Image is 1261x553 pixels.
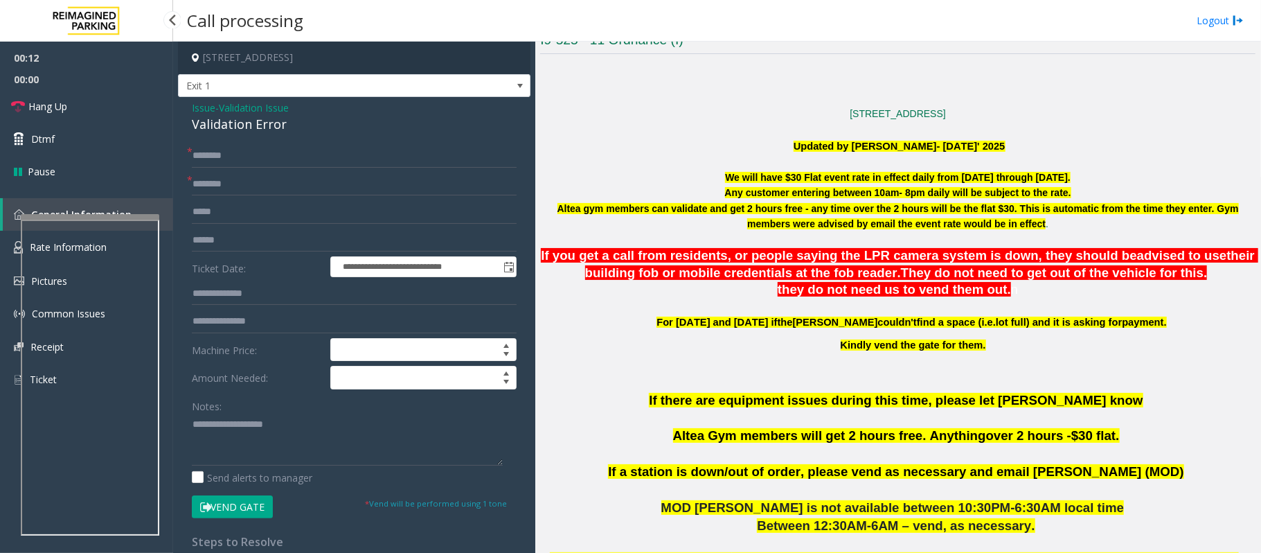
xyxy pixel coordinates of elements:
[28,99,67,114] span: Hang Up
[540,31,1255,54] h3: I9-525 - 11 Ordnance (I)
[14,209,24,220] img: 'icon'
[757,518,1035,533] span: Between 12:30AM-6AM – vend, as necessary.
[3,198,173,231] a: General Information
[917,317,982,328] span: find a space (
[28,164,55,179] span: Pause
[1137,248,1227,263] span: advised to use
[1122,317,1166,328] span: payment.
[31,132,55,146] span: Dtmf
[982,317,996,328] span: i.e.
[14,308,25,319] img: 'icon'
[14,276,24,286] img: 'icon'
[649,393,1143,407] span: If there are equipment issues during this time, please let [PERSON_NAME] know
[608,464,1183,479] span: If a station is down/out of order, please vend as necessary and email [PERSON_NAME] (MOD)
[497,378,516,389] span: Decrease value
[497,339,516,350] span: Increase value
[14,342,24,351] img: 'icon'
[794,141,1005,152] b: Updated by [PERSON_NAME]- [DATE]' 2025
[192,100,215,115] span: Issue
[1197,13,1244,28] a: Logout
[778,317,793,328] span: the
[725,187,1071,198] font: Any customer entering between 10am- 8pm daily will be subject to the rate.
[14,374,23,386] img: 'icon'
[850,108,945,119] a: [STREET_ADDRESS]
[192,471,312,485] label: Send alerts to manager
[661,500,1125,515] span: MOD [PERSON_NAME] is not available between 10:30PM-6:30AM local time
[497,350,516,361] span: Decrease value
[901,265,1208,280] span: They do not need to get out of the vehicle for this.
[986,428,1071,443] span: over 2 hours -
[192,394,222,414] label: Notes:
[188,366,327,389] label: Amount Needed:
[179,75,460,97] span: Exit 1
[1071,428,1119,443] span: $30 flat.
[192,536,517,549] h4: Steps to Resolve
[996,317,1122,328] span: lot full) and it is asking for
[192,115,517,134] div: Validation Error
[365,498,507,509] small: Vend will be performed using 1 tone
[841,340,986,351] span: Kindly vend the gate for them.
[897,265,901,280] span: .
[673,428,986,443] span: Altea Gym members will get 2 hours free. Anything
[219,100,289,115] span: Validation Issue
[501,257,516,276] span: Toggle popup
[585,248,1258,280] span: their building fob or mobile credentials at the fob reader
[178,42,530,74] h4: [STREET_ADDRESS]
[188,256,327,277] label: Ticket Date:
[14,241,23,254] img: 'icon'
[656,317,777,328] span: For [DATE] and [DATE] if
[497,367,516,378] span: Increase value
[541,248,1136,263] span: If you get a call from residents, or people saying the LPR camera system is down, they should be
[540,201,1255,232] p: .
[557,203,1239,229] font: Altea gym members can validate and get 2 hours free - any time over the 2 hours will be the flat ...
[793,317,878,328] span: [PERSON_NAME]
[1233,13,1244,28] img: logout
[878,317,917,328] span: couldn't
[1011,282,1018,297] span: n
[188,338,327,362] label: Machine Price:
[778,282,1011,297] span: they do not need us to vend them out.
[192,495,273,519] button: Vend Gate
[31,208,132,221] span: General Information
[180,3,310,37] h3: Call processing
[215,101,289,114] span: -
[725,172,1071,183] font: We will have $30 Flat event rate in effect daily from [DATE] through [DATE].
